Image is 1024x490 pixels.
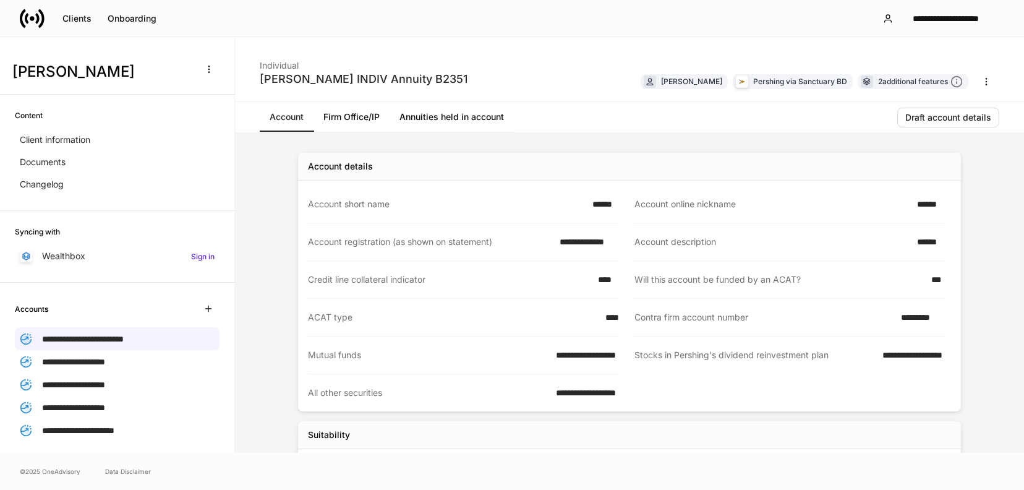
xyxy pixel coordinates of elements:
[260,52,467,72] div: Individual
[15,226,60,238] h6: Syncing with
[634,349,875,362] div: Stocks in Pershing's dividend reinvestment plan
[15,151,220,173] a: Documents
[661,75,722,87] div: [PERSON_NAME]
[308,273,591,286] div: Credit line collateral indicator
[15,110,43,121] h6: Content
[308,311,598,324] div: ACAT type
[634,198,910,210] div: Account online nickname
[634,236,910,248] div: Account description
[100,9,164,28] button: Onboarding
[878,75,963,88] div: 2 additional features
[308,429,350,441] div: Suitability
[191,251,215,262] h6: Sign in
[308,236,552,248] div: Account registration (as shown on statement)
[20,466,80,476] span: © 2025 OneAdvisory
[15,303,48,315] h6: Accounts
[42,250,85,262] p: Wealthbox
[314,102,390,132] a: Firm Office/IP
[20,178,64,191] p: Changelog
[20,156,66,168] p: Documents
[308,198,585,210] div: Account short name
[308,387,548,399] div: All other securities
[634,273,924,286] div: Will this account be funded by an ACAT?
[108,14,156,23] div: Onboarding
[15,173,220,196] a: Changelog
[897,108,999,127] button: Draft account details
[308,349,548,361] div: Mutual funds
[634,311,894,324] div: Contra firm account number
[753,75,847,87] div: Pershing via Sanctuary BD
[20,134,90,146] p: Client information
[260,102,314,132] a: Account
[62,14,92,23] div: Clients
[105,466,151,476] a: Data Disclaimer
[390,102,514,132] a: Annuities held in account
[12,62,191,82] h3: [PERSON_NAME]
[905,113,991,122] div: Draft account details
[260,72,467,87] div: [PERSON_NAME] INDIV Annuity B2351
[54,9,100,28] button: Clients
[15,129,220,151] a: Client information
[15,245,220,267] a: WealthboxSign in
[308,160,373,173] div: Account details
